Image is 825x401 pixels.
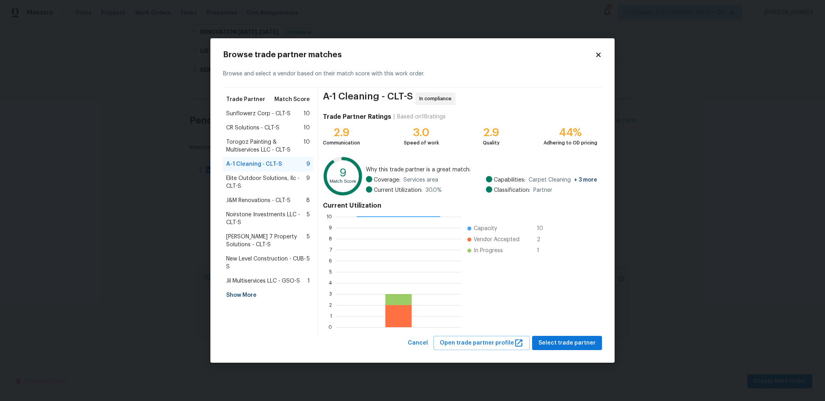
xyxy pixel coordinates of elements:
[306,160,310,168] span: 9
[391,113,397,121] div: |
[329,291,332,296] text: 3
[223,51,595,59] h2: Browse trade partner matches
[474,225,497,232] span: Capacity
[533,186,552,194] span: Partner
[330,247,332,252] text: 7
[274,96,310,103] span: Match Score
[307,233,310,249] span: 5
[419,95,455,103] span: In compliance
[374,186,422,194] span: Current Utilization:
[323,92,413,105] span: A-1 Cleaning - CLT-S
[226,174,306,190] span: Elite Outdoor Solutions, llc - CLT-S
[483,139,500,147] div: Quality
[537,225,549,232] span: 10
[329,280,332,285] text: 4
[329,236,332,241] text: 8
[323,139,360,147] div: Communication
[226,110,291,118] span: Sunflowerz Corp - CLT-S
[544,129,597,137] div: 44%
[544,139,597,147] div: Adhering to OD pricing
[223,60,602,88] div: Browse and select a vendor based on their match score with this work order.
[306,174,310,190] span: 9
[538,338,596,348] span: Select trade partner
[330,179,356,184] text: Match Score
[307,255,310,271] span: 5
[323,113,391,121] h4: Trade Partner Ratings
[304,110,310,118] span: 10
[329,269,332,274] text: 5
[440,338,523,348] span: Open trade partner profile
[483,129,500,137] div: 2.9
[404,139,439,147] div: Speed of work
[529,176,597,184] span: Carpet Cleaning
[339,167,347,178] text: 9
[574,177,597,183] span: + 3 more
[537,247,549,255] span: 1
[304,124,310,132] span: 10
[326,214,332,219] text: 10
[329,225,332,230] text: 9
[226,96,265,103] span: Trade Partner
[405,336,431,350] button: Cancel
[426,186,442,194] span: 30.0 %
[226,255,307,271] span: New Level Construction - CUB-S
[397,113,446,121] div: Based on 18 ratings
[307,277,310,285] span: 1
[226,277,300,285] span: Jil Multiservices LLC - GSO-S
[226,160,282,168] span: A-1 Cleaning - CLT-S
[474,247,503,255] span: In Progress
[304,138,310,154] span: 10
[329,258,332,263] text: 6
[403,176,438,184] span: Services area
[328,324,332,329] text: 0
[226,124,279,132] span: CR Solutions - CLT-S
[226,138,304,154] span: Torogoz Painting & Multiservices LLC - CLT-S
[532,336,602,350] button: Select trade partner
[306,197,310,204] span: 8
[329,302,332,307] text: 2
[408,338,428,348] span: Cancel
[226,197,291,204] span: J&M Renovations - CLT-S
[494,186,530,194] span: Classification:
[494,176,525,184] span: Capabilities:
[537,236,549,244] span: 2
[223,288,313,302] div: Show More
[404,129,439,137] div: 3.0
[226,233,307,249] span: [PERSON_NAME] 7 Property Solutions - CLT-S
[330,313,332,318] text: 1
[323,202,597,210] h4: Current Utilization
[374,176,400,184] span: Coverage:
[366,166,597,174] span: Why this trade partner is a great match:
[474,236,519,244] span: Vendor Accepted
[226,211,307,227] span: Noirstone Investments LLC - CLT-S
[433,336,530,350] button: Open trade partner profile
[307,211,310,227] span: 5
[323,129,360,137] div: 2.9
